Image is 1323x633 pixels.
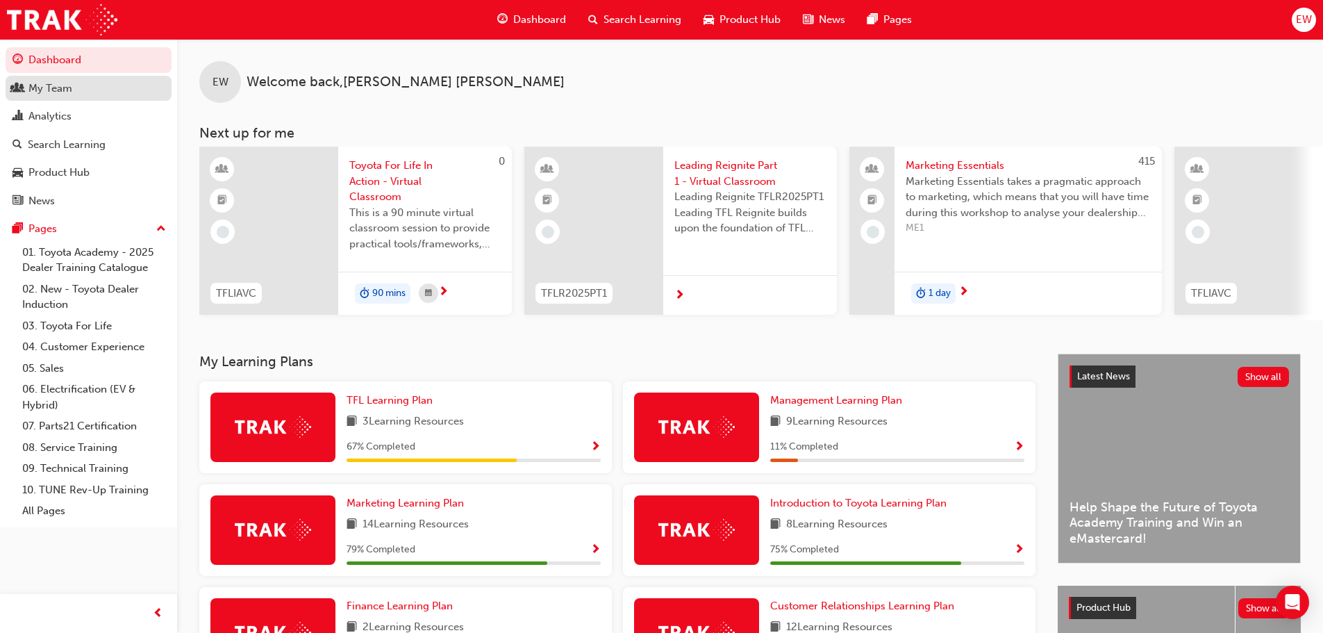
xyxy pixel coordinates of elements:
[1192,161,1202,179] span: learningResourceType_INSTRUCTOR_LED-icon
[1191,286,1231,302] span: TFLIAVC
[247,74,565,90] span: Welcome back , [PERSON_NAME] [PERSON_NAME]
[425,285,432,302] span: calendar-icon
[347,600,453,612] span: Finance Learning Plan
[13,139,22,151] span: search-icon
[770,600,954,612] span: Customer Relationships Learning Plan
[217,226,229,238] span: learningRecordVerb_NONE-icon
[1069,597,1290,619] a: Product HubShow all
[704,11,714,28] span: car-icon
[235,519,311,541] img: Trak
[347,394,433,406] span: TFL Learning Plan
[770,516,781,534] span: book-icon
[906,158,1151,174] span: Marketing Essentials
[199,354,1035,370] h3: My Learning Plans
[577,6,692,34] a: search-iconSearch Learning
[513,12,566,28] span: Dashboard
[770,495,952,511] a: Introduction to Toyota Learning Plan
[658,416,735,438] img: Trak
[786,516,888,534] span: 8 Learning Resources
[13,223,23,236] span: pages-icon
[692,6,792,34] a: car-iconProduct Hub
[177,125,1323,141] h3: Next up for me
[199,147,512,315] a: 0TFLIAVCToyota For Life In Action - Virtual ClassroomThis is a 90 minute virtual classroom sessio...
[360,285,369,303] span: duration-icon
[1192,192,1202,210] span: booktick-icon
[1192,226,1204,238] span: learningRecordVerb_NONE-icon
[217,161,227,179] span: learningResourceType_INSTRUCTOR_LED-icon
[28,221,57,237] div: Pages
[770,598,960,614] a: Customer Relationships Learning Plan
[7,4,117,35] a: Trak
[1276,586,1309,619] div: Open Intercom Messenger
[674,290,685,302] span: next-icon
[13,54,23,67] span: guage-icon
[658,519,735,541] img: Trak
[1296,12,1312,28] span: EW
[17,336,172,358] a: 04. Customer Experience
[217,192,227,210] span: booktick-icon
[347,497,464,509] span: Marketing Learning Plan
[819,12,845,28] span: News
[1238,367,1290,387] button: Show all
[1076,602,1131,614] span: Product Hub
[770,542,839,558] span: 75 % Completed
[216,286,256,302] span: TFLIAVC
[17,416,172,437] a: 07. Parts21 Certification
[6,47,172,73] a: Dashboard
[674,158,826,189] span: Leading Reignite Part 1 - Virtual Classroom
[497,11,508,28] span: guage-icon
[17,358,172,379] a: 05. Sales
[17,379,172,416] a: 06. Electrification (EV & Hybrid)
[1292,8,1316,32] button: EW
[349,158,501,205] span: Toyota For Life In Action - Virtual Classroom
[28,165,90,181] div: Product Hub
[13,195,23,208] span: news-icon
[542,161,552,179] span: learningResourceType_INSTRUCTOR_LED-icon
[1014,541,1024,559] button: Show Progress
[6,160,172,186] a: Product Hub
[6,216,172,242] button: Pages
[590,541,601,559] button: Show Progress
[856,6,923,34] a: pages-iconPages
[153,605,163,623] span: prev-icon
[156,220,166,238] span: up-icon
[674,189,826,236] span: Leading Reignite TFLR2025PT1 Leading TFL Reignite builds upon the foundation of TFL Reignite, rea...
[867,226,879,238] span: learningRecordVerb_NONE-icon
[542,226,554,238] span: learningRecordVerb_NONE-icon
[604,12,681,28] span: Search Learning
[906,220,1151,236] span: ME1
[17,458,172,479] a: 09. Technical Training
[770,497,947,509] span: Introduction to Toyota Learning Plan
[438,286,449,299] span: next-icon
[6,104,172,129] a: Analytics
[28,193,55,209] div: News
[372,286,406,302] span: 90 mins
[17,279,172,315] a: 02. New - Toyota Dealer Induction
[13,167,23,179] span: car-icon
[1058,354,1301,564] a: Latest NewsShow allHelp Shape the Future of Toyota Academy Training and Win an eMastercard!
[770,413,781,431] span: book-icon
[363,413,464,431] span: 3 Learning Resources
[867,161,877,179] span: people-icon
[17,242,172,279] a: 01. Toyota Academy - 2025 Dealer Training Catalogue
[486,6,577,34] a: guage-iconDashboard
[958,286,969,299] span: next-icon
[213,74,228,90] span: EW
[28,81,72,97] div: My Team
[1070,500,1289,547] span: Help Shape the Future of Toyota Academy Training and Win an eMastercard!
[6,188,172,214] a: News
[770,439,838,455] span: 11 % Completed
[770,394,902,406] span: Management Learning Plan
[719,12,781,28] span: Product Hub
[17,437,172,459] a: 08. Service Training
[590,544,601,557] span: Show Progress
[916,285,926,303] span: duration-icon
[542,192,552,210] span: booktick-icon
[347,516,357,534] span: book-icon
[1238,598,1290,618] button: Show all
[1070,365,1289,388] a: Latest NewsShow all
[770,393,908,409] a: Management Learning Plan
[17,500,172,522] a: All Pages
[867,11,878,28] span: pages-icon
[906,174,1151,221] span: Marketing Essentials takes a pragmatic approach to marketing, which means that you will have time...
